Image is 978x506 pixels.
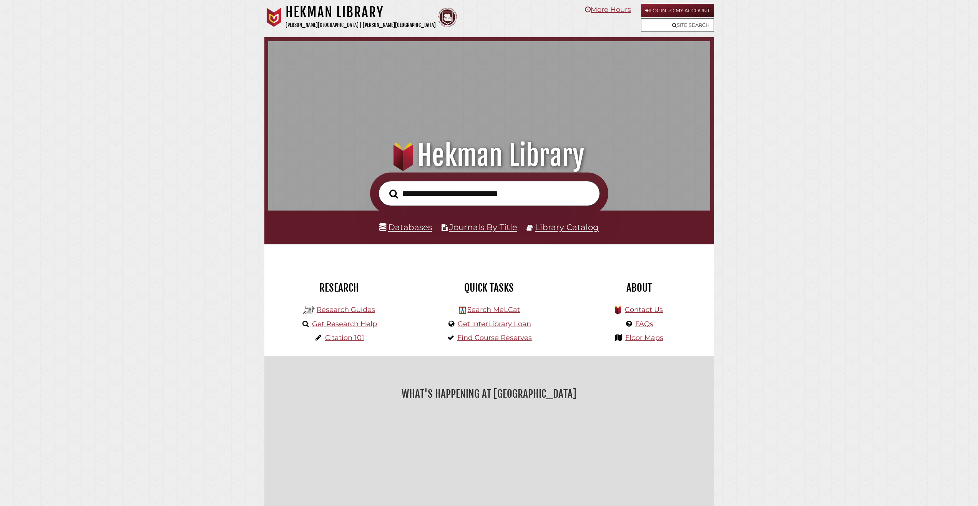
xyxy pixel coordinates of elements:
img: Hekman Library Logo [459,307,466,314]
img: Calvin Theological Seminary [438,8,457,27]
a: Citation 101 [325,333,364,342]
a: Site Search [641,18,714,32]
a: FAQs [635,320,653,328]
a: Journals By Title [449,222,517,232]
a: Search MeLCat [467,305,520,314]
a: More Hours [585,5,631,14]
p: [PERSON_NAME][GEOGRAPHIC_DATA] | [PERSON_NAME][GEOGRAPHIC_DATA] [286,21,436,30]
h2: About [570,281,708,294]
h2: Quick Tasks [420,281,558,294]
a: Get Research Help [312,320,377,328]
a: Get InterLibrary Loan [458,320,531,328]
img: Calvin University [264,8,284,27]
a: Library Catalog [535,222,599,232]
h1: Hekman Library [283,139,696,173]
a: Floor Maps [625,333,663,342]
a: Contact Us [625,305,663,314]
a: Research Guides [317,305,375,314]
a: Login to My Account [641,4,714,17]
a: Databases [379,222,432,232]
a: Find Course Reserves [457,333,532,342]
h2: What's Happening at [GEOGRAPHIC_DATA] [270,385,708,403]
h1: Hekman Library [286,4,436,21]
img: Hekman Library Logo [303,304,315,316]
i: Search [389,189,398,199]
button: Search [385,187,402,201]
h2: Research [270,281,408,294]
